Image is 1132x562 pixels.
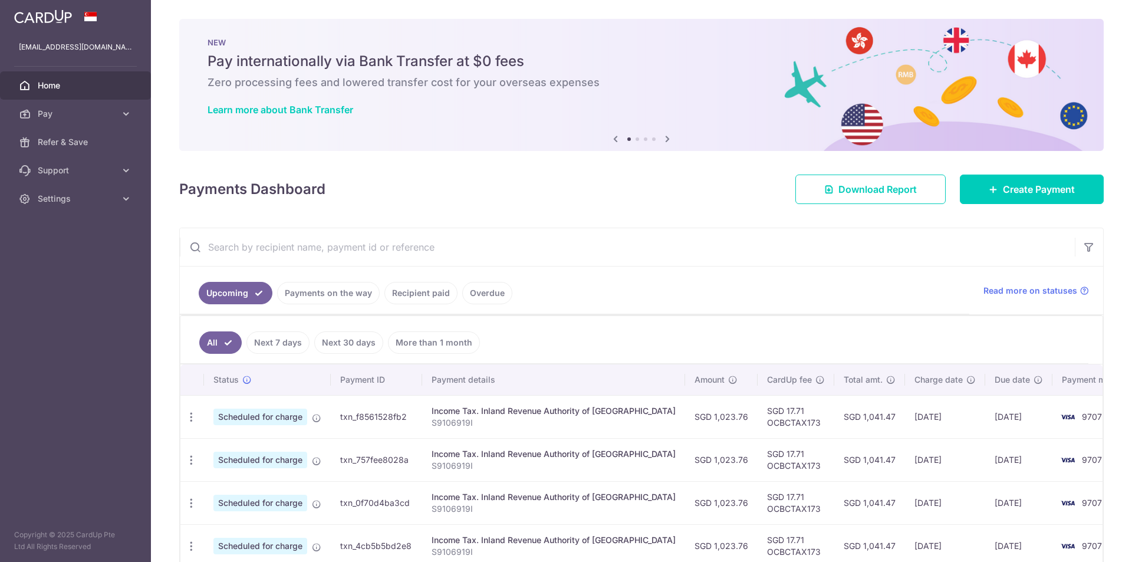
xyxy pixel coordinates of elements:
td: txn_757fee8028a [331,438,422,481]
th: Payment details [422,364,685,395]
span: Scheduled for charge [213,495,307,511]
a: More than 1 month [388,331,480,354]
span: Refer & Save [38,136,116,148]
a: Recipient paid [384,282,458,304]
span: 9707 [1082,498,1102,508]
td: [DATE] [905,438,985,481]
div: Income Tax. Inland Revenue Authority of [GEOGRAPHIC_DATA] [432,491,676,503]
th: Payment ID [331,364,422,395]
img: CardUp [14,9,72,24]
span: Support [38,165,116,176]
td: [DATE] [905,395,985,438]
span: Pay [38,108,116,120]
a: Learn more about Bank Transfer [208,104,353,116]
input: Search by recipient name, payment id or reference [180,228,1075,266]
span: CardUp fee [767,374,812,386]
span: Scheduled for charge [213,452,307,468]
span: Total amt. [844,374,883,386]
div: Income Tax. Inland Revenue Authority of [GEOGRAPHIC_DATA] [432,405,676,417]
a: Read more on statuses [983,285,1089,297]
td: SGD 17.71 OCBCTAX173 [758,438,834,481]
span: 9707 [1082,455,1102,465]
span: Settings [38,193,116,205]
span: Scheduled for charge [213,409,307,425]
td: SGD 1,023.76 [685,395,758,438]
td: [DATE] [985,438,1052,481]
a: Create Payment [960,175,1104,204]
p: S9106919I [432,503,676,515]
span: Charge date [914,374,963,386]
td: SGD 1,023.76 [685,438,758,481]
td: SGD 1,041.47 [834,438,905,481]
span: Home [38,80,116,91]
h4: Payments Dashboard [179,179,325,200]
td: txn_0f70d4ba3cd [331,481,422,524]
span: Download Report [838,182,917,196]
span: 9707 [1082,412,1102,422]
td: SGD 17.71 OCBCTAX173 [758,395,834,438]
span: Scheduled for charge [213,538,307,554]
span: Status [213,374,239,386]
a: Payments on the way [277,282,380,304]
a: Next 30 days [314,331,383,354]
img: Bank Card [1056,496,1080,510]
div: Income Tax. Inland Revenue Authority of [GEOGRAPHIC_DATA] [432,448,676,460]
p: S9106919I [432,460,676,472]
span: Amount [695,374,725,386]
p: [EMAIL_ADDRESS][DOMAIN_NAME] [19,41,132,53]
td: [DATE] [985,481,1052,524]
a: Overdue [462,282,512,304]
img: Bank transfer banner [179,19,1104,151]
p: S9106919I [432,546,676,558]
iframe: Opens a widget where you can find more information [1057,527,1120,556]
img: Bank Card [1056,410,1080,424]
span: Create Payment [1003,182,1075,196]
div: Income Tax. Inland Revenue Authority of [GEOGRAPHIC_DATA] [432,534,676,546]
h5: Pay internationally via Bank Transfer at $0 fees [208,52,1075,71]
td: [DATE] [905,481,985,524]
h6: Zero processing fees and lowered transfer cost for your overseas expenses [208,75,1075,90]
p: S9106919I [432,417,676,429]
span: Due date [995,374,1030,386]
td: SGD 17.71 OCBCTAX173 [758,481,834,524]
td: txn_f8561528fb2 [331,395,422,438]
a: All [199,331,242,354]
a: Upcoming [199,282,272,304]
span: Read more on statuses [983,285,1077,297]
td: SGD 1,023.76 [685,481,758,524]
img: Bank Card [1056,453,1080,467]
td: [DATE] [985,395,1052,438]
a: Next 7 days [246,331,310,354]
a: Download Report [795,175,946,204]
td: SGD 1,041.47 [834,481,905,524]
p: NEW [208,38,1075,47]
td: SGD 1,041.47 [834,395,905,438]
img: Bank Card [1056,539,1080,553]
